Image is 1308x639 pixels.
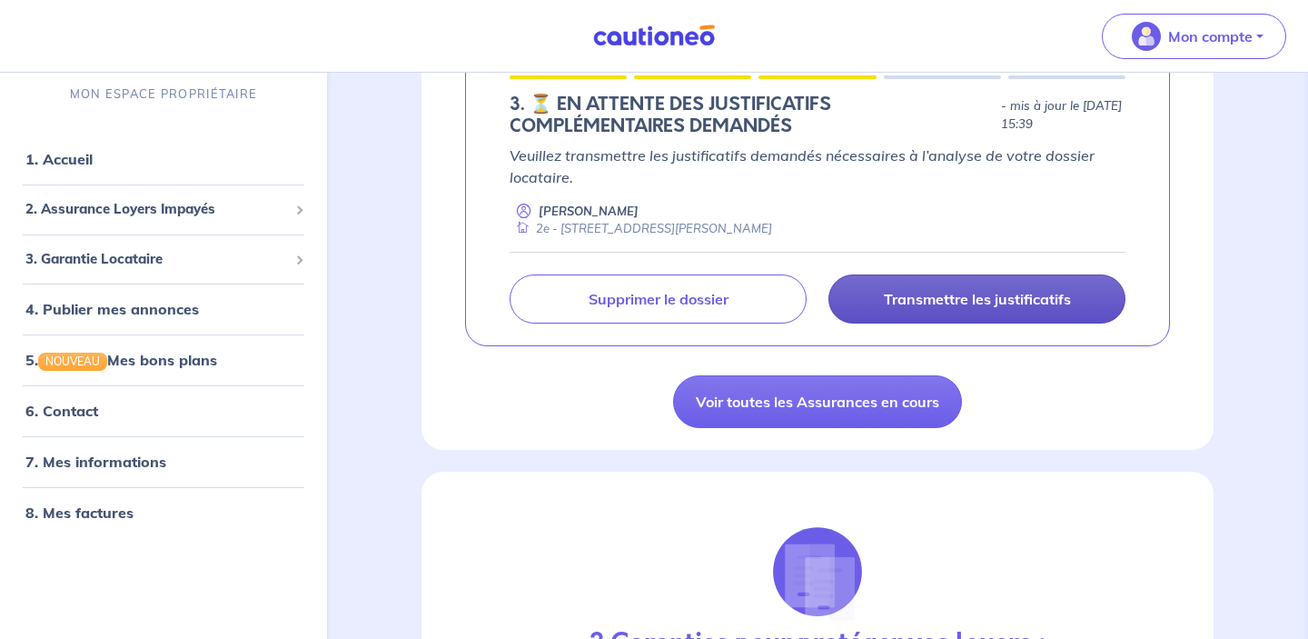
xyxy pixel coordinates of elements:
div: 2. Assurance Loyers Impayés [7,192,320,227]
a: 5.NOUVEAUMes bons plans [25,351,217,369]
div: 7. Mes informations [7,444,320,481]
a: Transmettre les justificatifs [828,275,1125,324]
a: 7. Mes informations [25,454,166,472]
p: Veuillez transmettre les justificatifs demandés nécessaires à l’analyse de votre dossier locataire. [510,145,1125,188]
div: 6. Contact [7,394,320,430]
div: 2e - [STREET_ADDRESS][PERSON_NAME] [510,220,772,237]
img: illu_account_valid_menu.svg [1132,22,1161,51]
div: 4. Publier mes annonces [7,291,320,327]
span: 2. Assurance Loyers Impayés [25,199,288,220]
img: Cautioneo [586,25,722,47]
p: Mon compte [1168,25,1253,47]
div: 3. Garantie Locataire [7,242,320,277]
p: Supprimer le dossier [589,290,728,308]
h5: 3. ⏳️️ EN ATTENTE DES JUSTIFICATIFS COMPLÉMENTAIRES DEMANDÉS [510,94,994,137]
p: [PERSON_NAME] [539,203,639,220]
div: 5.NOUVEAUMes bons plans [7,342,320,378]
a: 1. Accueil [25,150,93,168]
a: 4. Publier mes annonces [25,300,199,318]
div: 1. Accueil [7,141,320,177]
img: justif-loupe [768,523,867,621]
a: Supprimer le dossier [510,275,807,324]
p: - mis à jour le [DATE] 15:39 [1001,97,1125,134]
a: Voir toutes les Assurances en cours [673,375,962,428]
a: 6. Contact [25,403,98,421]
button: illu_account_valid_menu.svgMon compte [1102,14,1286,59]
a: 8. Mes factures [25,504,134,523]
div: state: DOCUMENTS-INCOMPLETE, Context: NEW,CHOOSE-CERTIFICATE,RELATIONSHIP,LESSOR-DOCUMENTS [510,94,1125,137]
span: 3. Garantie Locataire [25,249,288,270]
div: 8. Mes factures [7,495,320,532]
p: MON ESPACE PROPRIÉTAIRE [70,85,257,103]
p: Transmettre les justificatifs [884,290,1071,308]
